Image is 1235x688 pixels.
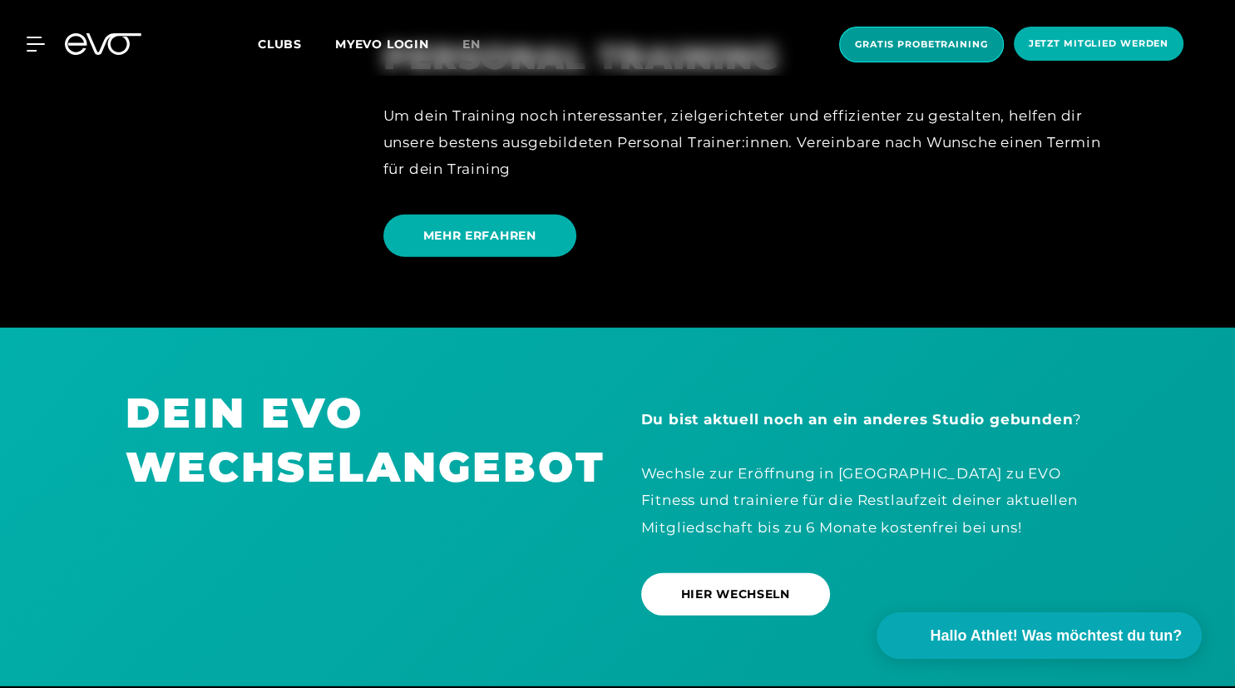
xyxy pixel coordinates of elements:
[462,37,481,52] span: en
[877,612,1202,659] button: Hallo Athlet! Was möchtest du tun?
[681,586,790,603] span: HIER WECHSELN
[383,202,583,270] a: MEHR ERFAHREN
[258,37,302,52] span: Clubs
[641,561,837,628] a: HIER WECHSELN
[1029,37,1168,51] span: Jetzt Mitglied werden
[258,36,335,52] a: Clubs
[855,37,988,52] span: Gratis Probetraining
[641,411,1074,428] strong: Du bist aktuell noch an ein anderes Studio gebunden
[423,227,536,245] span: MEHR ERFAHREN
[126,386,595,494] h1: DEIN EVO WECHSELANGEBOT
[335,37,429,52] a: MYEVO LOGIN
[834,27,1009,62] a: Gratis Probetraining
[1009,27,1188,62] a: Jetzt Mitglied werden
[383,102,1110,183] div: Um dein Training noch interessanter, zielgerichteter und effizienter zu gestalten, helfen dir uns...
[930,625,1182,647] span: Hallo Athlet! Was möchtest du tun?
[462,35,501,54] a: en
[641,406,1110,540] div: ? Wechsle zur Eröffnung in [GEOGRAPHIC_DATA] zu EVO Fitness und trainiere für die Restlaufzeit de...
